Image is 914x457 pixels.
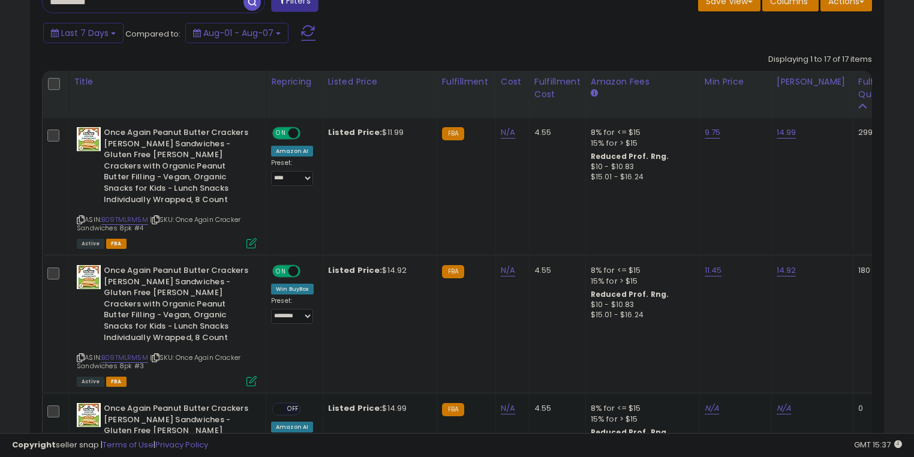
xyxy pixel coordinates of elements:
div: $10 - $10.83 [591,300,690,310]
div: 15% for > $15 [591,138,690,149]
img: 51syx1sJ9EL._SL40_.jpg [77,127,101,151]
span: OFF [299,266,318,276]
span: ON [273,266,288,276]
button: Last 7 Days [43,23,124,43]
div: 4.55 [534,127,576,138]
a: 14.99 [777,127,796,139]
img: 51syx1sJ9EL._SL40_.jpg [77,403,101,427]
div: 15% for > $15 [591,276,690,287]
div: Repricing [271,76,318,88]
div: Cost [501,76,524,88]
div: ASIN: [77,265,257,385]
a: B09TMLRM5M [101,353,148,363]
img: 51syx1sJ9EL._SL40_.jpg [77,265,101,289]
span: | SKU: Once Again Cracker Sandwiches 8pk #3 [77,353,240,371]
div: 180 [858,265,895,276]
button: Aug-01 - Aug-07 [185,23,288,43]
span: Last 7 Days [61,27,109,39]
a: B09TMLRM5M [101,215,148,225]
b: Once Again Peanut Butter Crackers [PERSON_NAME] Sandwiches - Gluten Free [PERSON_NAME] Crackers w... [104,265,249,346]
div: Min Price [705,76,766,88]
div: Preset: [271,159,314,186]
div: Win BuyBox [271,284,314,294]
div: $14.92 [328,265,428,276]
div: ASIN: [77,127,257,247]
b: Listed Price: [328,127,383,138]
span: ON [273,128,288,139]
a: N/A [777,402,791,414]
div: 15% for > $15 [591,414,690,425]
b: Reduced Prof. Rng. [591,289,669,299]
b: Listed Price: [328,264,383,276]
div: Amazon AI [271,422,313,432]
a: Privacy Policy [155,439,208,450]
a: N/A [501,402,515,414]
div: $15.01 - $16.24 [591,172,690,182]
span: Aug-01 - Aug-07 [203,27,273,39]
a: Terms of Use [103,439,154,450]
div: 8% for <= $15 [591,127,690,138]
a: N/A [705,402,719,414]
span: | SKU: Once Again Cracker Sandwiches 8pk #4 [77,215,240,233]
span: FBA [106,377,127,387]
div: Fulfillable Quantity [858,76,900,101]
span: 2025-08-15 15:37 GMT [854,439,902,450]
a: N/A [501,264,515,276]
div: 299 [858,127,895,138]
div: seller snap | | [12,440,208,451]
div: $14.99 [328,403,428,414]
div: $11.99 [328,127,428,138]
div: Fulfillment [442,76,491,88]
div: 8% for <= $15 [591,265,690,276]
div: Title [74,76,261,88]
div: Amazon AI [271,146,313,157]
small: FBA [442,127,464,140]
span: OFF [284,404,303,414]
div: Amazon Fees [591,76,694,88]
div: Listed Price [328,76,432,88]
b: Reduced Prof. Rng. [591,151,669,161]
div: [PERSON_NAME] [777,76,848,88]
a: 9.75 [705,127,721,139]
div: 8% for <= $15 [591,403,690,414]
div: $10 - $10.83 [591,162,690,172]
div: $15.01 - $16.24 [591,310,690,320]
strong: Copyright [12,439,56,450]
span: All listings currently available for purchase on Amazon [77,377,104,387]
div: Displaying 1 to 17 of 17 items [768,54,872,65]
span: Compared to: [125,28,181,40]
span: FBA [106,239,127,249]
div: Fulfillment Cost [534,76,581,101]
div: 4.55 [534,265,576,276]
small: FBA [442,403,464,416]
span: OFF [299,128,318,139]
div: Preset: [271,297,314,324]
b: Listed Price: [328,402,383,414]
div: 0 [858,403,895,414]
a: N/A [501,127,515,139]
span: All listings currently available for purchase on Amazon [77,239,104,249]
a: 14.92 [777,264,796,276]
div: 4.55 [534,403,576,414]
b: Once Again Peanut Butter Crackers [PERSON_NAME] Sandwiches - Gluten Free [PERSON_NAME] Crackers w... [104,127,249,208]
a: 11.45 [705,264,722,276]
small: Amazon Fees. [591,88,598,99]
small: FBA [442,265,464,278]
